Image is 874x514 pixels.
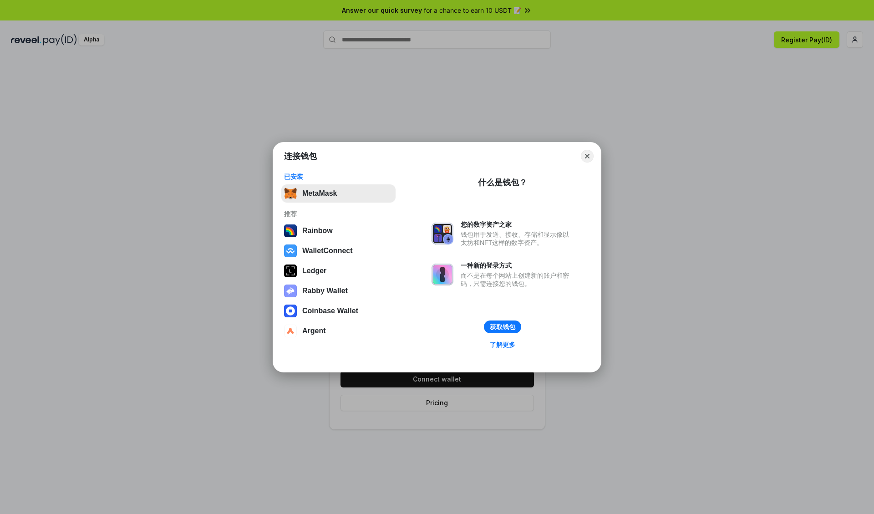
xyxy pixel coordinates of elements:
[281,322,396,340] button: Argent
[281,282,396,300] button: Rabby Wallet
[461,220,574,229] div: 您的数字资产之家
[581,150,594,163] button: Close
[284,151,317,162] h1: 连接钱包
[478,177,527,188] div: 什么是钱包？
[302,327,326,335] div: Argent
[461,230,574,247] div: 钱包用于发送、接收、存储和显示像以太坊和NFT这样的数字资产。
[281,242,396,260] button: WalletConnect
[284,285,297,297] img: svg+xml,%3Csvg%20xmlns%3D%22http%3A%2F%2Fwww.w3.org%2F2000%2Fsvg%22%20fill%3D%22none%22%20viewBox...
[302,189,337,198] div: MetaMask
[284,265,297,277] img: svg+xml,%3Csvg%20xmlns%3D%22http%3A%2F%2Fwww.w3.org%2F2000%2Fsvg%22%20width%3D%2228%22%20height%3...
[490,341,515,349] div: 了解更多
[484,321,521,333] button: 获取钱包
[284,244,297,257] img: svg+xml,%3Csvg%20width%3D%2228%22%20height%3D%2228%22%20viewBox%3D%220%200%2028%2028%22%20fill%3D...
[302,267,326,275] div: Ledger
[284,325,297,337] img: svg+xml,%3Csvg%20width%3D%2228%22%20height%3D%2228%22%20viewBox%3D%220%200%2028%2028%22%20fill%3D...
[490,323,515,331] div: 获取钱包
[484,339,521,351] a: 了解更多
[281,262,396,280] button: Ledger
[281,222,396,240] button: Rainbow
[284,305,297,317] img: svg+xml,%3Csvg%20width%3D%2228%22%20height%3D%2228%22%20viewBox%3D%220%200%2028%2028%22%20fill%3D...
[432,223,453,244] img: svg+xml,%3Csvg%20xmlns%3D%22http%3A%2F%2Fwww.w3.org%2F2000%2Fsvg%22%20fill%3D%22none%22%20viewBox...
[281,184,396,203] button: MetaMask
[281,302,396,320] button: Coinbase Wallet
[284,210,393,218] div: 推荐
[302,287,348,295] div: Rabby Wallet
[302,227,333,235] div: Rainbow
[284,173,393,181] div: 已安装
[432,264,453,285] img: svg+xml,%3Csvg%20xmlns%3D%22http%3A%2F%2Fwww.w3.org%2F2000%2Fsvg%22%20fill%3D%22none%22%20viewBox...
[302,247,353,255] div: WalletConnect
[284,187,297,200] img: svg+xml,%3Csvg%20fill%3D%22none%22%20height%3D%2233%22%20viewBox%3D%220%200%2035%2033%22%20width%...
[461,261,574,270] div: 一种新的登录方式
[284,224,297,237] img: svg+xml,%3Csvg%20width%3D%22120%22%20height%3D%22120%22%20viewBox%3D%220%200%20120%20120%22%20fil...
[461,271,574,288] div: 而不是在每个网站上创建新的账户和密码，只需连接您的钱包。
[302,307,358,315] div: Coinbase Wallet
